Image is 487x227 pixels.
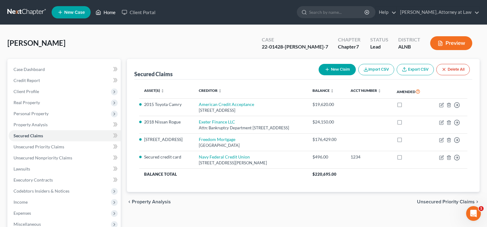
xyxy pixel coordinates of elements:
[14,111,49,116] span: Personal Property
[218,89,222,93] i: unfold_more
[312,172,336,177] span: $220,695.00
[312,119,341,125] div: $24,150.00
[356,44,359,49] span: 7
[7,38,65,47] span: [PERSON_NAME]
[199,137,235,142] a: Freedom Mortgage
[14,166,30,171] span: Lawsuits
[376,7,396,18] a: Help
[144,101,189,108] li: 2015 Toyota Camry
[144,154,189,160] li: Secured credit card
[9,163,121,174] a: Lawsuits
[262,43,328,50] div: 22-01428-[PERSON_NAME]-7
[199,108,303,113] div: [STREET_ADDRESS]
[398,43,420,50] div: ALNB
[127,199,132,204] i: chevron_left
[417,199,480,204] button: Unsecured Priority Claims chevron_right
[398,36,420,43] div: District
[199,102,254,107] a: American Credit Acceptance
[309,6,365,18] input: Search by name...
[358,64,394,75] button: Import CSV
[430,36,472,50] button: Preview
[14,100,40,105] span: Real Property
[14,221,41,227] span: Miscellaneous
[199,125,303,131] div: Attn: Bankruptcy Department [STREET_ADDRESS]
[144,88,164,93] a: Asset(s) unfold_more
[199,160,303,166] div: [STREET_ADDRESS][PERSON_NAME]
[330,89,334,93] i: unfold_more
[119,7,159,18] a: Client Portal
[199,88,222,93] a: Creditor unfold_more
[199,154,250,159] a: Navy Federal Credit Union
[14,199,28,205] span: Income
[14,155,72,160] span: Unsecured Nonpriority Claims
[14,177,53,182] span: Executory Contracts
[144,136,189,143] li: [STREET_ADDRESS]
[139,169,307,180] th: Balance Total
[262,36,328,43] div: Case
[338,36,360,43] div: Chapter
[479,206,484,211] span: 1
[9,141,121,152] a: Unsecured Priority Claims
[436,64,470,75] button: Delete All
[64,10,85,15] span: New Case
[312,101,341,108] div: $19,620.00
[392,84,430,99] th: Amended
[397,7,479,18] a: [PERSON_NAME], Attorney at Law
[14,89,39,94] span: Client Profile
[312,154,341,160] div: $496.00
[9,130,121,141] a: Secured Claims
[370,43,388,50] div: Lead
[144,119,189,125] li: 2018 Nissan Rogue
[14,144,64,149] span: Unsecured Priority Claims
[338,43,360,50] div: Chapter
[9,174,121,186] a: Executory Contracts
[378,89,381,93] i: unfold_more
[397,64,434,75] a: Export CSV
[351,88,381,93] a: Acct Number unfold_more
[14,122,48,127] span: Property Analysis
[14,210,31,216] span: Expenses
[14,78,40,83] span: Credit Report
[351,154,387,160] div: 1234
[127,199,171,204] button: chevron_left Property Analysis
[9,75,121,86] a: Credit Report
[9,119,121,130] a: Property Analysis
[312,136,341,143] div: $176,429.00
[9,152,121,163] a: Unsecured Nonpriority Claims
[199,143,303,148] div: [GEOGRAPHIC_DATA]
[161,89,164,93] i: unfold_more
[312,88,334,93] a: Balance unfold_more
[466,206,481,221] iframe: Intercom live chat
[9,64,121,75] a: Case Dashboard
[475,199,480,204] i: chevron_right
[132,199,171,204] span: Property Analysis
[14,133,43,138] span: Secured Claims
[199,119,235,124] a: Exeter Finance LLC
[134,70,173,78] div: Secured Claims
[14,67,45,72] span: Case Dashboard
[14,188,69,194] span: Codebtors Insiders & Notices
[370,36,388,43] div: Status
[319,64,356,75] button: New Claim
[92,7,119,18] a: Home
[417,199,475,204] span: Unsecured Priority Claims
